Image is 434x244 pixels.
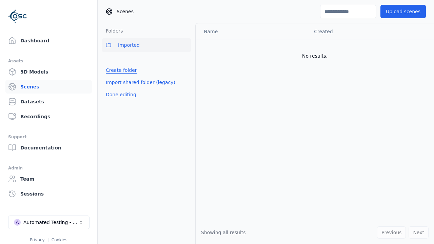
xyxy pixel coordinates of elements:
[52,238,67,242] a: Cookies
[102,38,191,52] button: Imported
[5,172,92,186] a: Team
[23,219,78,226] div: Automated Testing - Playwright
[196,40,434,72] td: No results.
[5,187,92,201] a: Sessions
[5,141,92,155] a: Documentation
[5,80,92,94] a: Scenes
[5,95,92,108] a: Datasets
[5,65,92,79] a: 3D Models
[196,23,309,40] th: Name
[8,216,90,229] button: Select a workspace
[309,23,423,40] th: Created
[8,7,27,26] img: Logo
[8,133,89,141] div: Support
[102,27,123,34] h3: Folders
[8,164,89,172] div: Admin
[102,88,140,101] button: Done editing
[47,238,49,242] span: |
[106,67,137,74] a: Create folder
[380,5,426,18] button: Upload scenes
[118,41,140,49] span: Imported
[117,8,134,15] span: Scenes
[106,79,175,86] a: Import shared folder (legacy)
[14,219,21,226] div: A
[30,238,44,242] a: Privacy
[8,57,89,65] div: Assets
[5,34,92,47] a: Dashboard
[102,76,179,88] button: Import shared folder (legacy)
[201,230,246,235] span: Showing all results
[102,64,141,76] button: Create folder
[5,110,92,123] a: Recordings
